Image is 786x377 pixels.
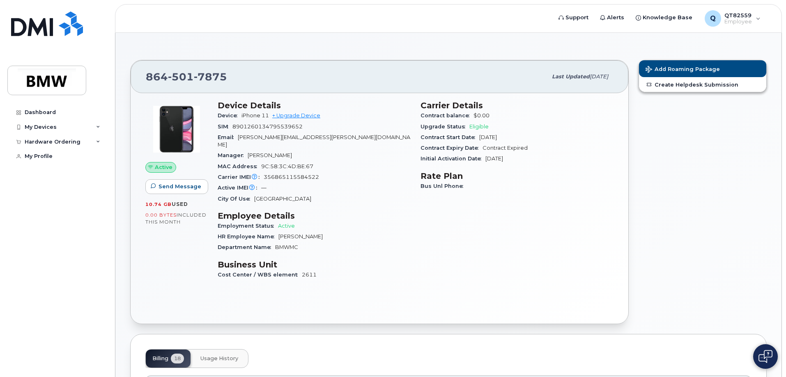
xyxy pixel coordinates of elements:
span: Usage History [200,355,238,362]
span: 0.00 Bytes [145,212,177,218]
span: 9C:58:3C:4D:BE:67 [261,163,313,169]
span: 8901260134795539652 [232,123,303,130]
span: Upgrade Status [421,123,469,130]
span: [DATE] [485,155,503,162]
span: Carrier IMEI [218,174,264,180]
span: [DATE] [479,134,497,140]
span: [PERSON_NAME][EMAIL_ADDRESS][PERSON_NAME][DOMAIN_NAME] [218,134,410,148]
span: iPhone 11 [241,112,269,119]
span: Cost Center / WBS element [218,272,302,278]
span: Manager [218,152,248,158]
span: Contract Expiry Date [421,145,483,151]
h3: Device Details [218,101,411,110]
span: MAC Address [218,163,261,169]
span: 501 [168,71,194,83]
span: Active [155,163,172,171]
span: Employment Status [218,223,278,229]
img: Open chat [758,350,772,363]
span: Send Message [159,183,201,190]
h3: Business Unit [218,260,411,270]
span: 7875 [194,71,227,83]
span: Active [278,223,295,229]
span: Contract Start Date [421,134,479,140]
span: SIM [218,123,232,130]
span: Device [218,112,241,119]
a: Create Helpdesk Submission [639,77,766,92]
span: Bus Unl Phone [421,183,467,189]
h3: Carrier Details [421,101,614,110]
span: [GEOGRAPHIC_DATA] [254,196,311,202]
h3: Employee Details [218,211,411,221]
img: iPhone_11.jpg [152,105,201,154]
button: Add Roaming Package [639,60,766,77]
span: 2611 [302,272,317,278]
span: Contract Expired [483,145,528,151]
span: — [261,185,267,191]
span: [PERSON_NAME] [248,152,292,158]
span: [DATE] [590,73,608,80]
a: + Upgrade Device [272,112,320,119]
span: BMWMC [275,244,298,250]
span: $0.00 [473,112,490,119]
span: Email [218,134,238,140]
span: 356865115584522 [264,174,319,180]
span: 864 [146,71,227,83]
span: Eligible [469,123,489,130]
span: [PERSON_NAME] [278,233,323,240]
span: Active IMEI [218,185,261,191]
span: Add Roaming Package [646,66,720,74]
span: HR Employee Name [218,233,278,240]
span: Initial Activation Date [421,155,485,162]
button: Send Message [145,179,208,194]
span: 10.74 GB [145,201,172,207]
span: Last updated [552,73,590,80]
span: Department Name [218,244,275,250]
span: City Of Use [218,196,254,202]
span: used [172,201,188,207]
h3: Rate Plan [421,171,614,181]
span: Contract balance [421,112,473,119]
